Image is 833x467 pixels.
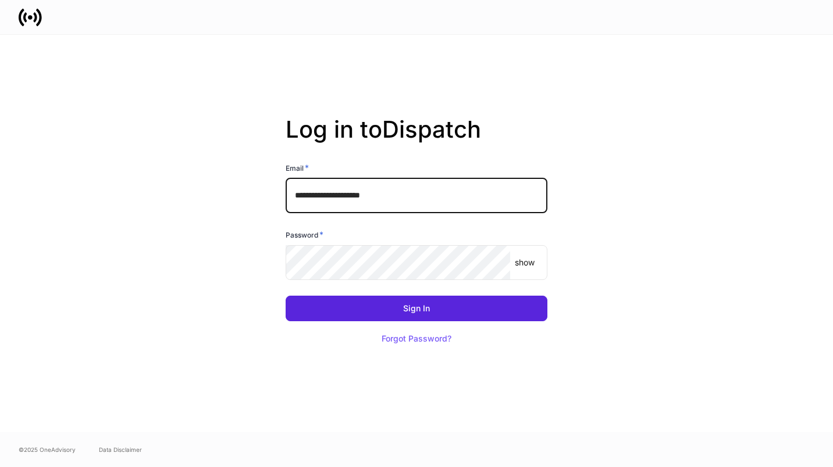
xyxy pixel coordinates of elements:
[515,257,535,268] p: show
[382,335,451,343] div: Forgot Password?
[286,116,547,162] h2: Log in to Dispatch
[19,445,76,454] span: © 2025 OneAdvisory
[286,229,323,240] h6: Password
[403,304,430,312] div: Sign In
[367,326,466,351] button: Forgot Password?
[99,445,142,454] a: Data Disclaimer
[286,296,547,321] button: Sign In
[286,162,309,174] h6: Email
